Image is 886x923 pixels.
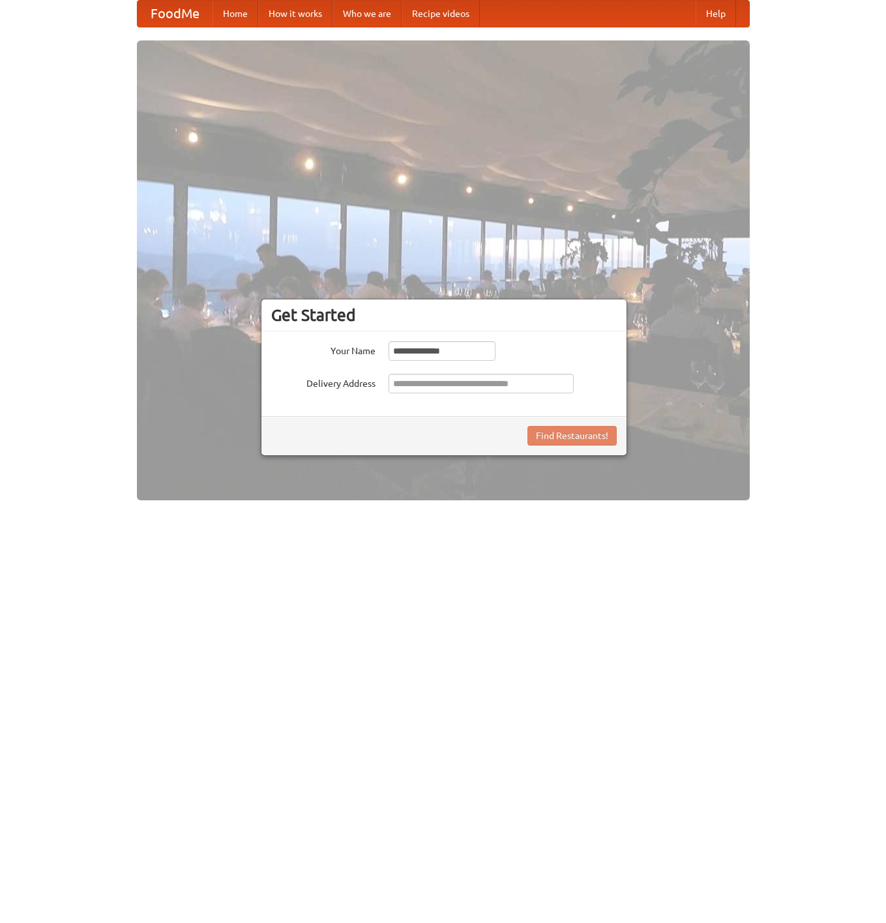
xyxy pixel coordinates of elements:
[271,341,376,357] label: Your Name
[271,305,617,325] h3: Get Started
[271,374,376,390] label: Delivery Address
[258,1,332,27] a: How it works
[527,426,617,446] button: Find Restaurants!
[402,1,480,27] a: Recipe videos
[213,1,258,27] a: Home
[138,1,213,27] a: FoodMe
[696,1,736,27] a: Help
[332,1,402,27] a: Who we are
